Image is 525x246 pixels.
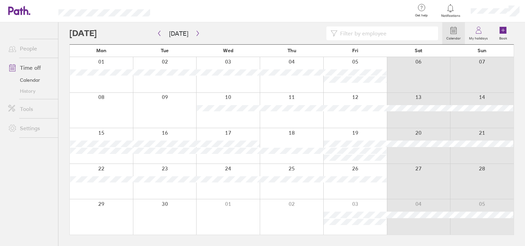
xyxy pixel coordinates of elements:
[439,3,462,18] a: Notifications
[3,121,58,135] a: Settings
[3,75,58,86] a: Calendar
[465,22,492,44] a: My holidays
[337,27,434,40] input: Filter by employee
[439,14,462,18] span: Notifications
[465,34,492,41] label: My holidays
[478,48,487,53] span: Sun
[3,61,58,75] a: Time off
[3,102,58,116] a: Tools
[352,48,358,53] span: Fri
[442,34,465,41] label: Calendar
[492,22,514,44] a: Book
[164,28,194,39] button: [DATE]
[223,48,233,53] span: Wed
[495,34,511,41] label: Book
[96,48,107,53] span: Mon
[3,86,58,97] a: History
[415,48,422,53] span: Sat
[288,48,296,53] span: Thu
[410,13,433,18] span: Get help
[442,22,465,44] a: Calendar
[3,42,58,55] a: People
[161,48,169,53] span: Tue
